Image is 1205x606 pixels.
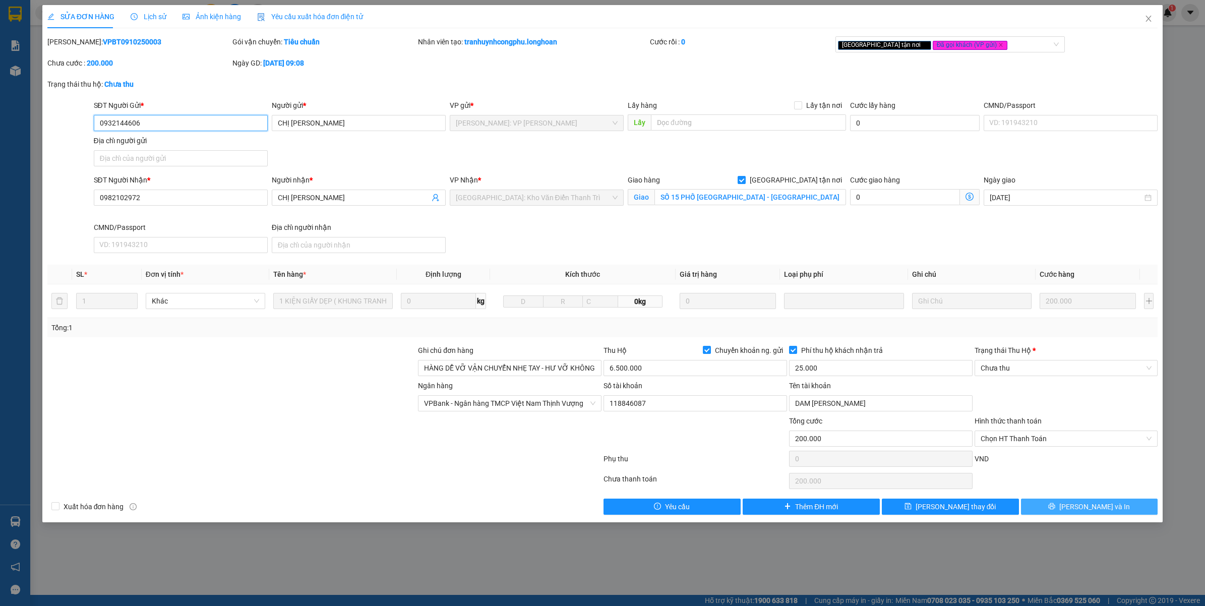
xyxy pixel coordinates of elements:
[908,265,1036,284] th: Ghi chú
[130,503,137,510] span: info-circle
[272,174,446,186] div: Người nhận
[183,13,190,20] span: picture
[975,455,989,463] span: VND
[780,265,908,284] th: Loại phụ phí
[711,345,787,356] span: Chuyển khoản ng. gửi
[628,176,660,184] span: Giao hàng
[64,20,203,31] span: Ngày in phiếu: 10:35 ngày
[273,270,306,278] span: Tên hàng
[131,13,138,20] span: clock-circle
[273,293,393,309] input: VD: Bàn, Ghế
[131,13,166,21] span: Lịch sử
[789,417,822,425] span: Tổng cước
[47,13,54,20] span: edit
[654,189,846,205] input: Giao tận nơi
[628,114,651,131] span: Lấy
[981,360,1152,376] span: Chưa thu
[476,293,486,309] span: kg
[418,382,453,390] label: Ngân hàng
[665,501,690,512] span: Yêu cầu
[272,237,446,253] input: Địa chỉ của người nhận
[87,59,113,67] b: 200.000
[628,101,657,109] span: Lấy hàng
[503,295,543,308] input: D
[1040,293,1136,309] input: 0
[746,174,846,186] span: [GEOGRAPHIC_DATA] tận nơi
[680,270,717,278] span: Giá trị hàng
[850,115,980,131] input: Cước lấy hàng
[789,395,973,411] input: Tên tài khoản
[51,322,465,333] div: Tổng: 1
[1048,503,1055,511] span: printer
[602,453,788,471] div: Phụ thu
[94,100,268,111] div: SĐT Người Gửi
[789,382,831,390] label: Tên tài khoản
[966,193,974,201] span: dollar-circle
[152,293,259,309] span: Khác
[784,503,791,511] span: plus
[257,13,364,21] span: Yêu cầu xuất hóa đơn điện tử
[975,417,1042,425] label: Hình thức thanh toán
[426,270,461,278] span: Định lượng
[432,194,440,202] span: user-add
[604,346,627,354] span: Thu Hộ
[232,36,416,47] div: Gói vận chuyển:
[76,270,84,278] span: SL
[850,176,900,184] label: Cước giao hàng
[602,473,788,491] div: Chưa thanh toán
[103,38,161,46] b: VPBT0910250003
[975,345,1158,356] div: Trạng thái Thu Hộ
[981,431,1152,446] span: Chọn HT Thanh Toán
[984,100,1158,111] div: CMND/Passport
[1021,499,1158,515] button: printer[PERSON_NAME] và In
[628,189,654,205] span: Giao
[47,57,231,69] div: Chưa cước :
[263,59,304,67] b: [DATE] 09:08
[4,61,153,75] span: Mã đơn: VPBT1310250001
[604,382,642,390] label: Số tài khoản
[67,5,200,18] strong: PHIẾU DÁN LÊN HÀNG
[912,293,1032,309] input: Ghi Chú
[456,115,618,131] span: Hồ Chí Minh: VP Bình Thạnh
[795,501,838,512] span: Thêm ĐH mới
[272,100,446,111] div: Người gửi
[418,346,473,354] label: Ghi chú đơn hàng
[990,192,1142,203] input: Ngày giao
[28,34,53,43] strong: CSKH:
[94,135,268,146] div: Địa chỉ người gửi
[850,101,895,109] label: Cước lấy hàng
[47,79,277,90] div: Trạng thái thu hộ:
[47,13,114,21] span: SỬA ĐƠN HÀNG
[1040,270,1074,278] span: Cước hàng
[88,34,185,52] span: CÔNG TY TNHH CHUYỂN PHÁT NHANH BẢO AN
[984,176,1015,184] label: Ngày giao
[618,295,662,308] span: 0kg
[418,360,601,376] input: Ghi chú đơn hàng
[418,36,648,47] div: Nhân viên tạo:
[450,100,624,111] div: VP gửi
[582,295,618,308] input: C
[257,13,265,21] img: icon
[604,499,741,515] button: exclamation-circleYêu cầu
[543,295,583,308] input: R
[680,293,776,309] input: 0
[104,80,134,88] b: Chưa thu
[1144,293,1154,309] button: plus
[272,222,446,233] div: Địa chỉ người nhận
[1059,501,1130,512] span: [PERSON_NAME] và In
[94,174,268,186] div: SĐT Người Nhận
[650,36,833,47] div: Cước rồi :
[654,503,661,511] span: exclamation-circle
[681,38,685,46] b: 0
[1144,15,1153,23] span: close
[933,41,1008,50] span: Đã gọi khách (VP gửi)
[1134,5,1163,33] button: Close
[59,501,128,512] span: Xuất hóa đơn hàng
[146,270,184,278] span: Đơn vị tính
[802,100,846,111] span: Lấy tận nơi
[183,13,241,21] span: Ảnh kiện hàng
[4,34,77,52] span: [PHONE_NUMBER]
[797,345,887,356] span: Phí thu hộ khách nhận trả
[464,38,557,46] b: tranhuynhcongphu.longhoan
[922,42,927,47] span: close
